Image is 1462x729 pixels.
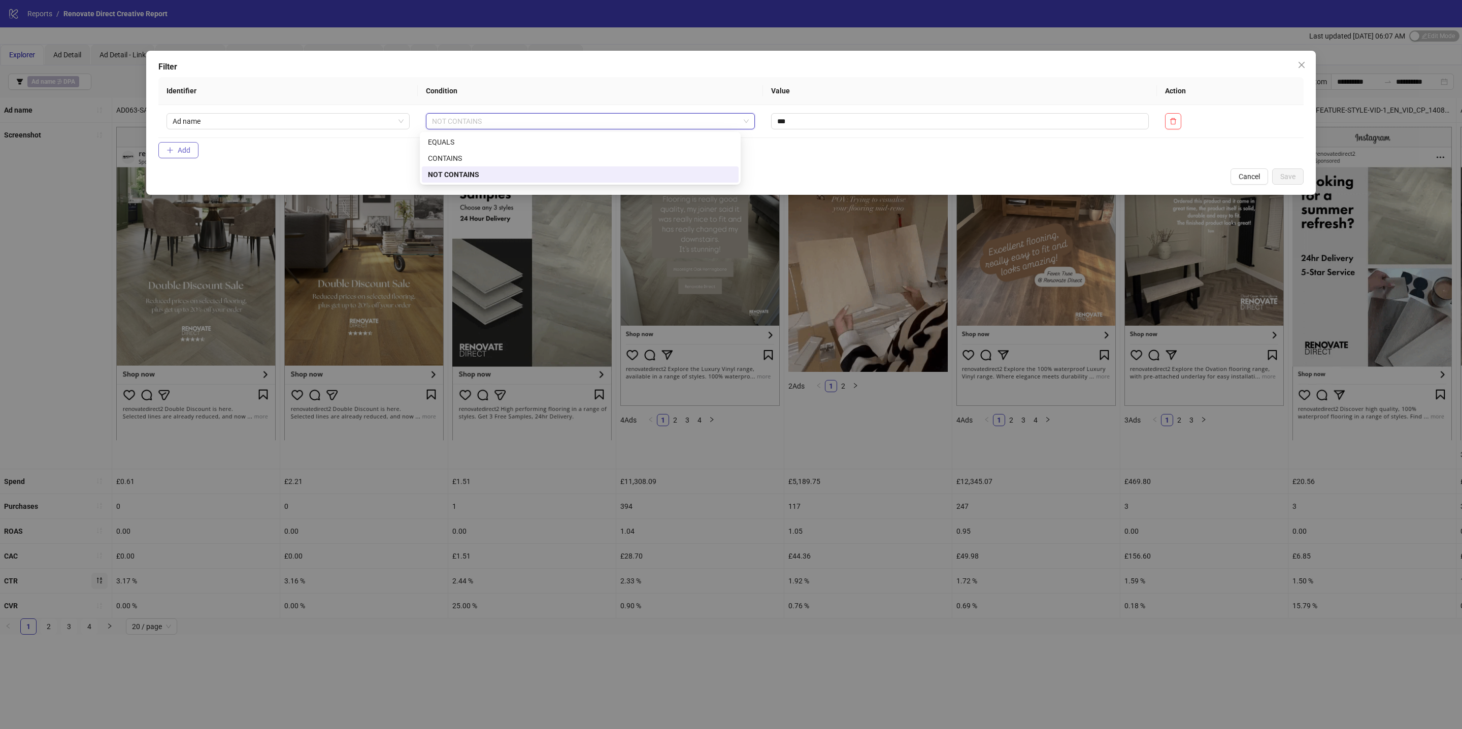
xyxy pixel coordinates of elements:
div: EQUALS [428,136,733,148]
div: NOT CONTAINS [428,169,733,180]
span: NOT CONTAINS [432,114,749,129]
div: NOT CONTAINS [422,166,739,183]
button: Save [1272,168,1304,185]
div: CONTAINS [428,153,733,164]
button: Cancel [1231,168,1268,185]
button: Add [158,142,198,158]
button: Close [1293,57,1310,73]
th: Action [1157,77,1304,105]
span: plus [167,147,174,154]
span: Cancel [1239,172,1260,181]
div: Filter [158,61,1304,73]
div: CONTAINS [422,150,739,166]
span: Ad name [173,114,404,129]
span: close [1298,61,1306,69]
span: delete [1170,118,1177,125]
th: Condition [418,77,763,105]
th: Identifier [158,77,418,105]
th: Value [763,77,1157,105]
div: EQUALS [422,134,739,150]
span: Add [178,146,190,154]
